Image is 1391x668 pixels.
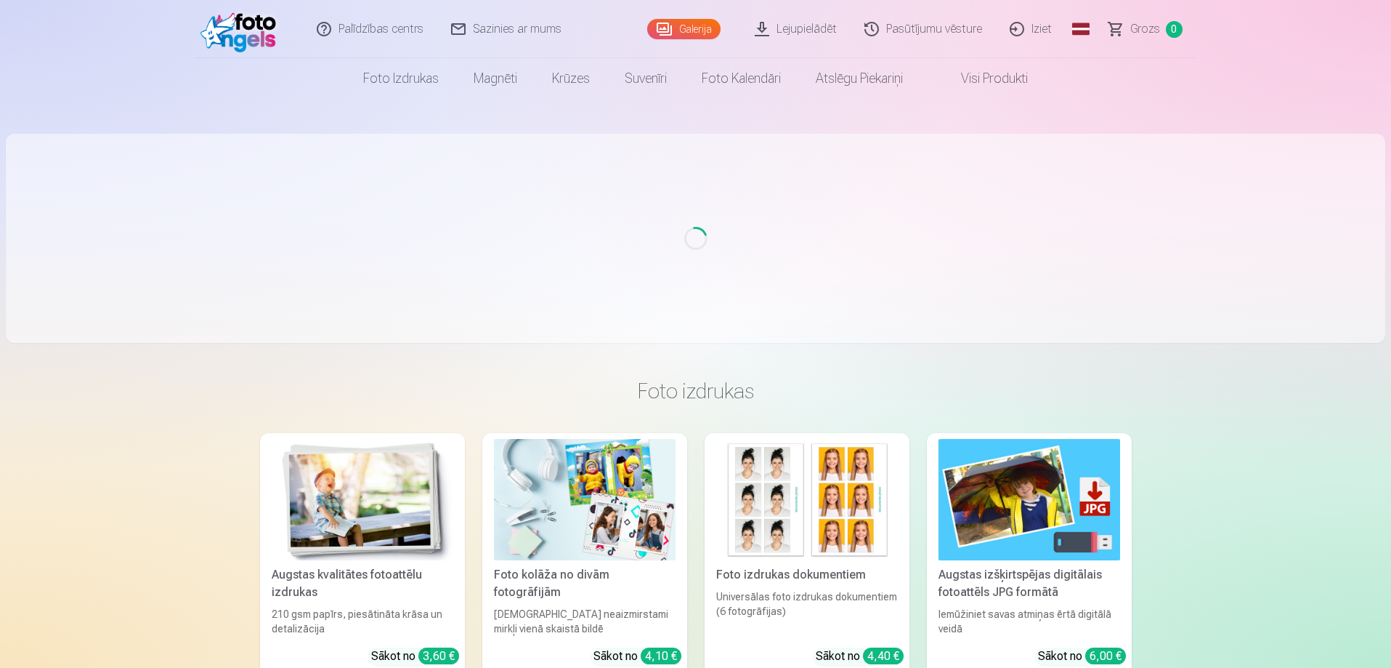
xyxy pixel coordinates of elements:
[920,58,1045,99] a: Visi produkti
[1166,21,1183,38] span: 0
[716,439,898,560] img: Foto izdrukas dokumentiem
[418,648,459,664] div: 3,60 €
[710,566,904,584] div: Foto izdrukas dokumentiem
[200,6,284,52] img: /fa1
[710,589,904,636] div: Universālas foto izdrukas dokumentiem (6 fotogrāfijas)
[272,378,1120,404] h3: Foto izdrukas
[1038,648,1126,665] div: Sākot no
[933,566,1126,601] div: Augstas izšķirtspējas digitālais fotoattēls JPG formātā
[938,439,1120,560] img: Augstas izšķirtspējas digitālais fotoattēls JPG formātā
[607,58,684,99] a: Suvenīri
[488,607,681,636] div: [DEMOGRAPHIC_DATA] neaizmirstami mirkļi vienā skaistā bildē
[535,58,607,99] a: Krūzes
[816,648,904,665] div: Sākot no
[684,58,798,99] a: Foto kalendāri
[346,58,456,99] a: Foto izdrukas
[456,58,535,99] a: Magnēti
[647,19,721,39] a: Galerija
[266,566,459,601] div: Augstas kvalitātes fotoattēlu izdrukas
[488,566,681,601] div: Foto kolāža no divām fotogrāfijām
[593,648,681,665] div: Sākot no
[494,439,676,560] img: Foto kolāža no divām fotogrāfijām
[641,648,681,664] div: 4,10 €
[371,648,459,665] div: Sākot no
[798,58,920,99] a: Atslēgu piekariņi
[1085,648,1126,664] div: 6,00 €
[863,648,904,664] div: 4,40 €
[933,607,1126,636] div: Iemūžiniet savas atmiņas ērtā digitālā veidā
[1130,20,1160,38] span: Grozs
[266,607,459,636] div: 210 gsm papīrs, piesātināta krāsa un detalizācija
[272,439,453,560] img: Augstas kvalitātes fotoattēlu izdrukas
